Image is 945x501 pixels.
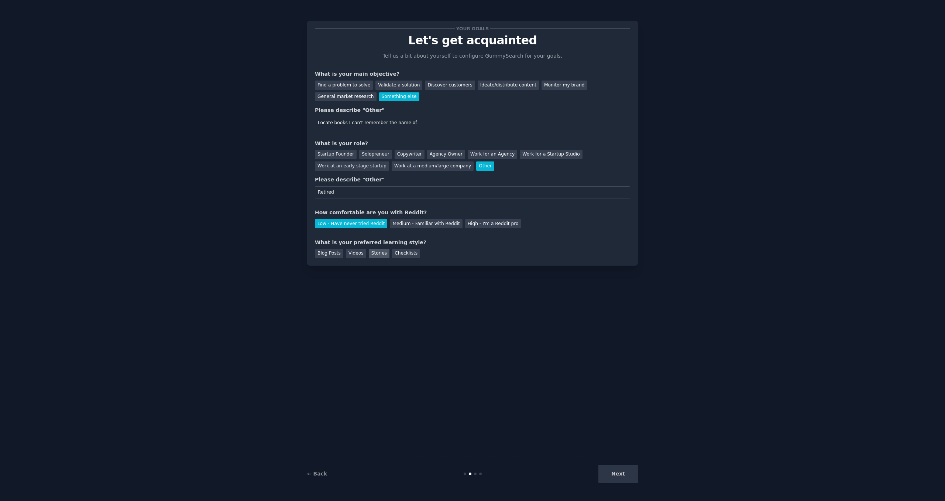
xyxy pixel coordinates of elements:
[315,106,630,114] div: Please describe "Other"
[359,150,392,159] div: Solopreneur
[395,150,425,159] div: Copywriter
[542,81,587,90] div: Monitor my brand
[307,471,327,477] a: ← Back
[425,81,475,90] div: Discover customers
[315,92,377,102] div: General market research
[315,150,357,159] div: Startup Founder
[315,81,373,90] div: Find a problem to solve
[315,176,630,184] div: Please describe "Other"
[478,81,539,90] div: Ideate/distribute content
[455,25,490,33] span: Your goals
[520,150,582,159] div: Work for a Startup Studio
[346,249,366,258] div: Videos
[427,150,465,159] div: Agency Owner
[465,219,521,228] div: High - I'm a Reddit pro
[315,186,630,199] input: Your role
[315,209,630,217] div: How comfortable are you with Reddit?
[315,239,630,246] div: What is your preferred learning style?
[476,161,494,171] div: Other
[468,150,517,159] div: Work for an Agency
[369,249,389,258] div: Stories
[392,249,420,258] div: Checklists
[315,117,630,129] input: Your main objective
[315,249,343,258] div: Blog Posts
[392,161,474,171] div: Work at a medium/large company
[390,219,462,228] div: Medium - Familiar with Reddit
[379,92,419,102] div: Something else
[315,161,389,171] div: Work at an early stage startup
[375,81,422,90] div: Validate a solution
[379,52,566,60] p: Tell us a bit about yourself to configure GummySearch for your goals.
[315,219,387,228] div: Low - Have never tried Reddit
[315,140,630,147] div: What is your role?
[315,34,630,47] p: Let's get acquainted
[315,70,630,78] div: What is your main objective?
